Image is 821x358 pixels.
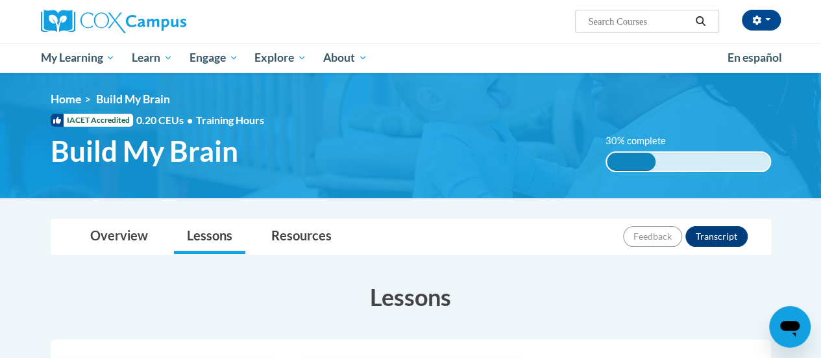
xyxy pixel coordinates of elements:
[51,134,238,168] span: Build My Brain
[187,114,193,126] span: •
[51,281,771,313] h3: Lessons
[587,14,691,29] input: Search Courses
[41,10,275,33] a: Cox Campus
[685,226,748,247] button: Transcript
[623,226,682,247] button: Feedback
[51,92,81,106] a: Home
[123,43,181,73] a: Learn
[31,43,790,73] div: Main menu
[40,50,115,66] span: My Learning
[606,134,680,148] label: 30% complete
[181,43,247,73] a: Engage
[77,220,161,254] a: Overview
[41,10,186,33] img: Cox Campus
[691,14,710,29] button: Search
[258,220,345,254] a: Resources
[132,50,173,66] span: Learn
[196,114,264,126] span: Training Hours
[769,306,811,348] iframe: Button to launch messaging window
[254,50,306,66] span: Explore
[607,153,656,171] div: 30% complete
[246,43,315,73] a: Explore
[190,50,238,66] span: Engage
[315,43,376,73] a: About
[136,113,196,127] span: 0.20 CEUs
[32,43,124,73] a: My Learning
[742,10,781,31] button: Account Settings
[174,220,245,254] a: Lessons
[51,114,133,127] span: IACET Accredited
[728,51,782,64] span: En español
[323,50,367,66] span: About
[96,92,170,106] span: Build My Brain
[719,44,790,71] a: En español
